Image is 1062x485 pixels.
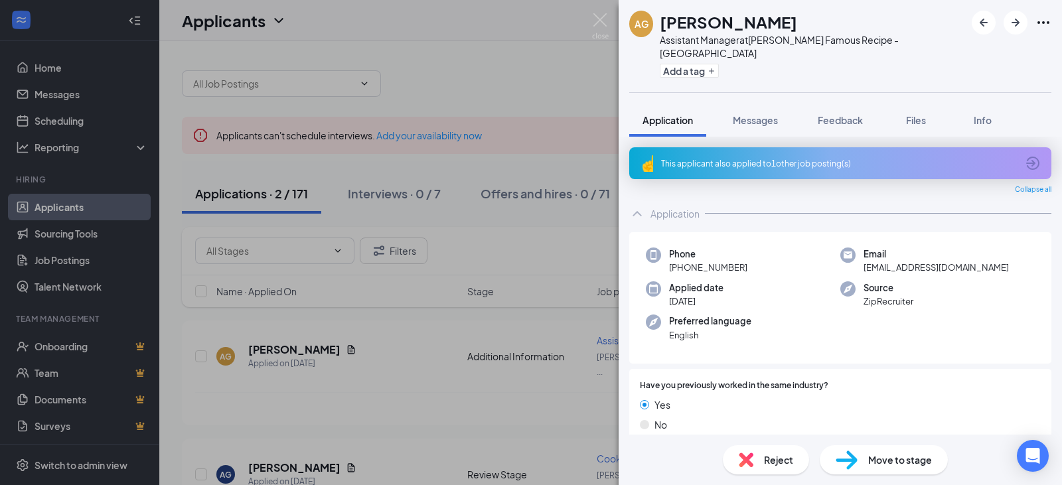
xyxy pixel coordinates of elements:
span: Feedback [818,114,863,126]
span: Yes [654,397,670,412]
button: PlusAdd a tag [660,64,719,78]
span: Files [906,114,926,126]
span: English [669,328,751,342]
svg: Plus [708,67,716,75]
span: Source [864,281,913,295]
span: Have you previously worked in the same industry? [640,380,828,392]
svg: Ellipses [1035,15,1051,31]
svg: ArrowCircle [1025,155,1041,171]
span: ZipRecruiter [864,295,913,308]
div: AG [635,17,648,31]
span: Messages [733,114,778,126]
span: Reject [764,452,793,467]
span: Applied date [669,281,723,295]
svg: ArrowRight [1008,15,1024,31]
div: This applicant also applied to 1 other job posting(s) [661,158,1017,169]
button: ArrowLeftNew [972,11,996,35]
span: [EMAIL_ADDRESS][DOMAIN_NAME] [864,261,1009,274]
h1: [PERSON_NAME] [660,11,797,33]
button: ArrowRight [1004,11,1027,35]
span: [PHONE_NUMBER] [669,261,747,274]
span: Move to stage [868,452,932,467]
span: [DATE] [669,295,723,308]
span: Collapse all [1015,184,1051,195]
svg: ArrowLeftNew [976,15,992,31]
div: Application [650,207,700,220]
div: Assistant Manager at [PERSON_NAME] Famous Recipe - [GEOGRAPHIC_DATA] [660,33,965,60]
span: Info [974,114,992,126]
div: Open Intercom Messenger [1017,440,1049,472]
svg: ChevronUp [629,206,645,222]
span: Phone [669,247,747,261]
span: Preferred language [669,314,751,328]
span: Application [643,114,693,126]
span: Email [864,247,1009,261]
span: No [654,417,667,432]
